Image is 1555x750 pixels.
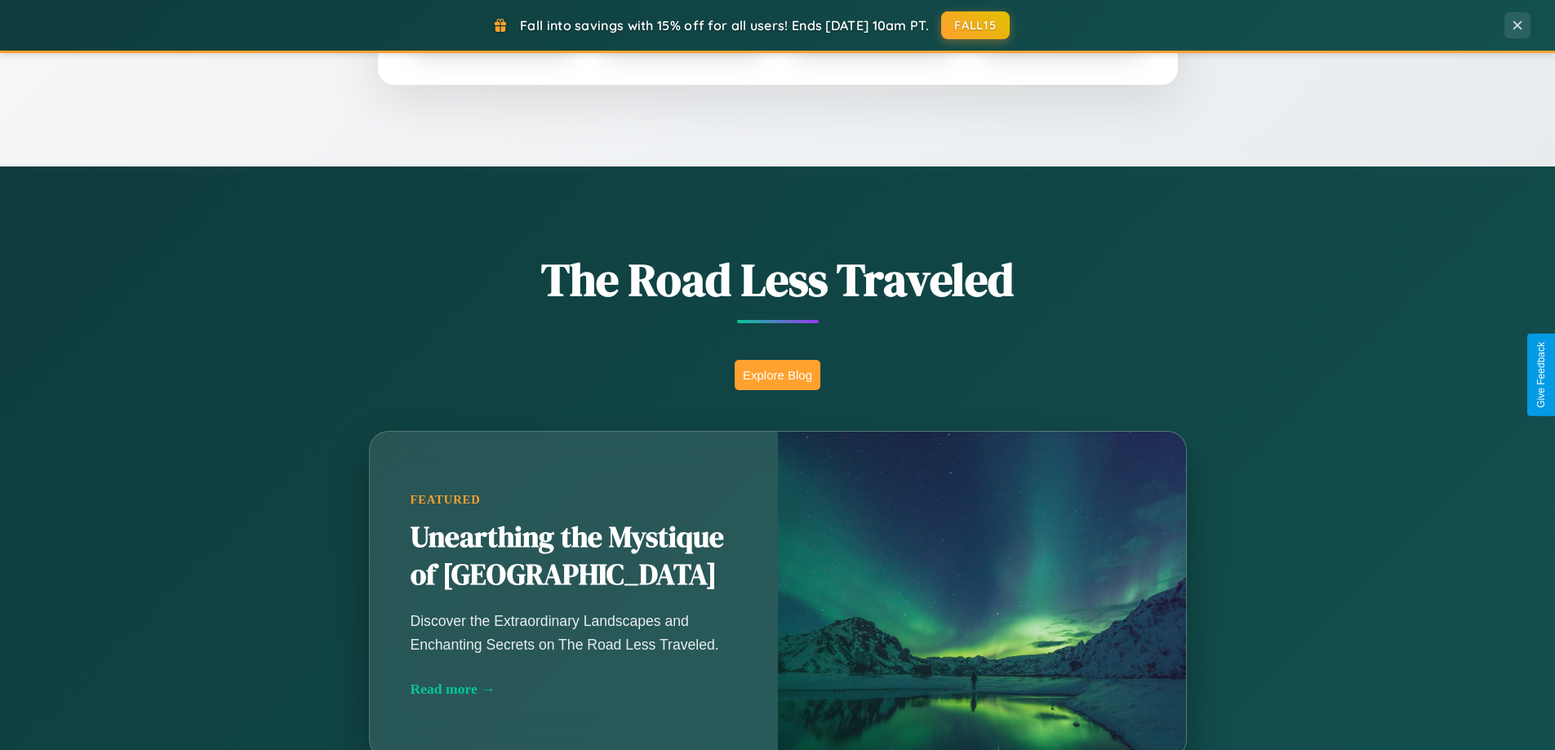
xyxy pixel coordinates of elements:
h2: Unearthing the Mystique of [GEOGRAPHIC_DATA] [411,519,737,594]
div: Give Feedback [1535,342,1547,408]
button: FALL15 [941,11,1010,39]
div: Featured [411,493,737,507]
button: Explore Blog [735,360,820,390]
div: Read more → [411,681,737,698]
span: Fall into savings with 15% off for all users! Ends [DATE] 10am PT. [520,17,929,33]
h1: The Road Less Traveled [288,248,1268,311]
p: Discover the Extraordinary Landscapes and Enchanting Secrets on The Road Less Traveled. [411,610,737,655]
